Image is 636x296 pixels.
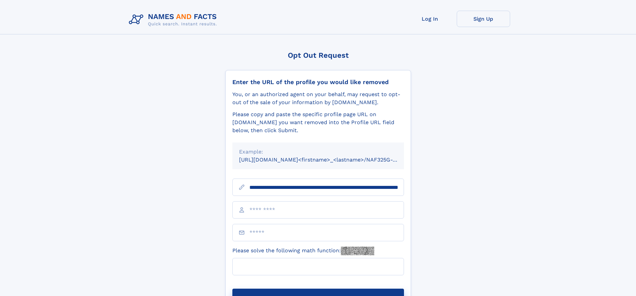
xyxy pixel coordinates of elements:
[239,157,417,163] small: [URL][DOMAIN_NAME]<firstname>_<lastname>/NAF325G-xxxxxxxx
[232,247,374,255] label: Please solve the following math function:
[126,11,222,29] img: Logo Names and Facts
[403,11,457,27] a: Log In
[232,78,404,86] div: Enter the URL of the profile you would like removed
[225,51,411,59] div: Opt Out Request
[457,11,510,27] a: Sign Up
[232,110,404,134] div: Please copy and paste the specific profile page URL on [DOMAIN_NAME] you want removed into the Pr...
[232,90,404,106] div: You, or an authorized agent on your behalf, may request to opt-out of the sale of your informatio...
[239,148,397,156] div: Example:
